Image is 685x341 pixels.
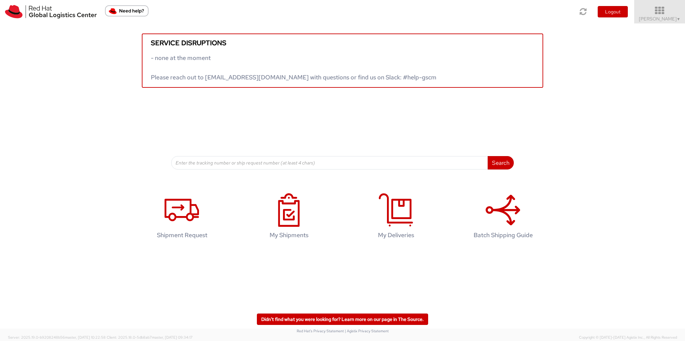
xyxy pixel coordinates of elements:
[65,335,106,340] span: master, [DATE] 10:22:58
[598,6,628,17] button: Logout
[488,156,514,169] button: Search
[677,16,681,22] span: ▼
[152,335,193,340] span: master, [DATE] 09:34:17
[151,39,534,47] h5: Service disruptions
[132,186,232,249] a: Shipment Request
[297,329,344,333] a: Red Hat's Privacy Statement
[453,186,553,249] a: Batch Shipping Guide
[139,232,225,238] h4: Shipment Request
[107,335,193,340] span: Client: 2025.18.0-5db8ab7
[239,186,339,249] a: My Shipments
[171,156,488,169] input: Enter the tracking number or ship request number (at least 4 chars)
[5,5,97,18] img: rh-logistics-00dfa346123c4ec078e1.svg
[639,16,681,22] span: [PERSON_NAME]
[8,335,106,340] span: Server: 2025.19.0-b9208248b56
[151,54,436,81] span: - none at the moment Please reach out to [EMAIL_ADDRESS][DOMAIN_NAME] with questions or find us o...
[579,335,677,340] span: Copyright © [DATE]-[DATE] Agistix Inc., All Rights Reserved
[246,232,332,238] h4: My Shipments
[353,232,439,238] h4: My Deliveries
[142,33,543,88] a: Service disruptions - none at the moment Please reach out to [EMAIL_ADDRESS][DOMAIN_NAME] with qu...
[105,5,149,16] button: Need help?
[345,329,389,333] a: | Agistix Privacy Statement
[460,232,546,238] h4: Batch Shipping Guide
[346,186,446,249] a: My Deliveries
[257,314,428,325] a: Didn't find what you were looking for? Learn more on our page in The Source.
